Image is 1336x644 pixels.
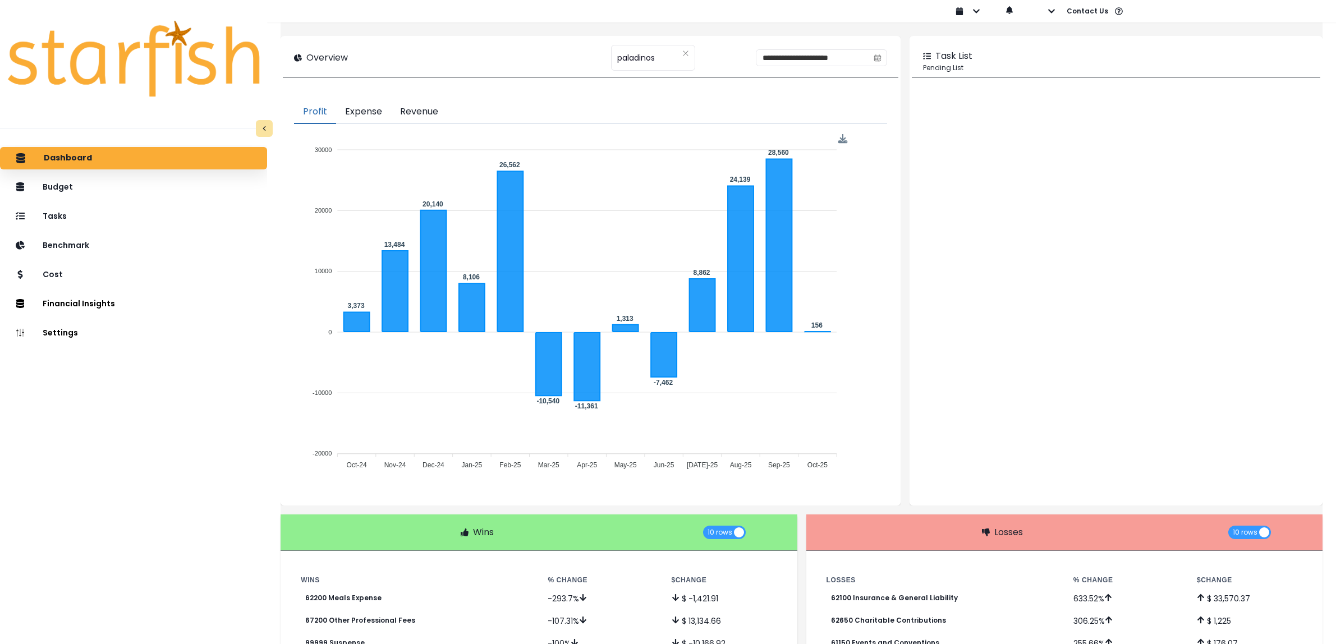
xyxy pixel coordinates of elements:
[838,134,848,144] div: Menu
[423,461,444,469] tspan: Dec-24
[313,450,332,457] tspan: -20000
[1064,609,1188,632] td: 306.25 %
[347,461,367,469] tspan: Oct-24
[500,461,521,469] tspan: Feb-25
[305,594,382,602] p: 62200 Meals Expense
[708,526,732,539] span: 10 rows
[43,211,67,221] p: Tasks
[539,587,662,609] td: -293.7 %
[663,609,786,632] td: $ 13,134.66
[614,461,637,469] tspan: May-25
[994,526,1023,539] p: Losses
[315,268,332,274] tspan: 10000
[1188,609,1311,632] td: $ 1,225
[831,594,958,602] p: 62100 Insurance & General Liability
[663,587,786,609] td: $ -1,421.91
[315,146,332,153] tspan: 30000
[315,207,332,214] tspan: 20000
[935,49,972,63] p: Task List
[1064,587,1188,609] td: 633.52 %
[539,609,662,632] td: -107.31 %
[292,573,539,587] th: Wins
[1233,526,1257,539] span: 10 rows
[43,182,73,192] p: Budget
[654,461,674,469] tspan: Jun-25
[682,50,689,57] svg: close
[682,48,689,59] button: Clear
[1188,587,1311,609] td: $ 33,570.37
[313,389,332,396] tspan: -10000
[687,461,718,469] tspan: [DATE]-25
[730,461,752,469] tspan: Aug-25
[838,134,848,144] img: Download Profit
[1188,573,1311,587] th: $ Change
[44,153,92,163] p: Dashboard
[328,329,332,335] tspan: 0
[43,270,63,279] p: Cost
[294,100,336,124] button: Profit
[769,461,791,469] tspan: Sep-25
[538,461,559,469] tspan: Mar-25
[306,51,348,65] p: Overview
[808,461,828,469] tspan: Oct-25
[43,241,89,250] p: Benchmark
[391,100,447,124] button: Revenue
[305,617,415,624] p: 67200 Other Professional Fees
[577,461,598,469] tspan: Apr-25
[831,617,946,624] p: 62650 Charitable Contributions
[617,46,655,70] span: paladinos
[462,461,483,469] tspan: Jan-25
[539,573,662,587] th: % Change
[923,63,1309,73] p: Pending List
[336,100,391,124] button: Expense
[818,573,1064,587] th: Losses
[384,461,406,469] tspan: Nov-24
[1064,573,1188,587] th: % Change
[874,54,882,62] svg: calendar
[663,573,786,587] th: $ Change
[473,526,494,539] p: Wins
